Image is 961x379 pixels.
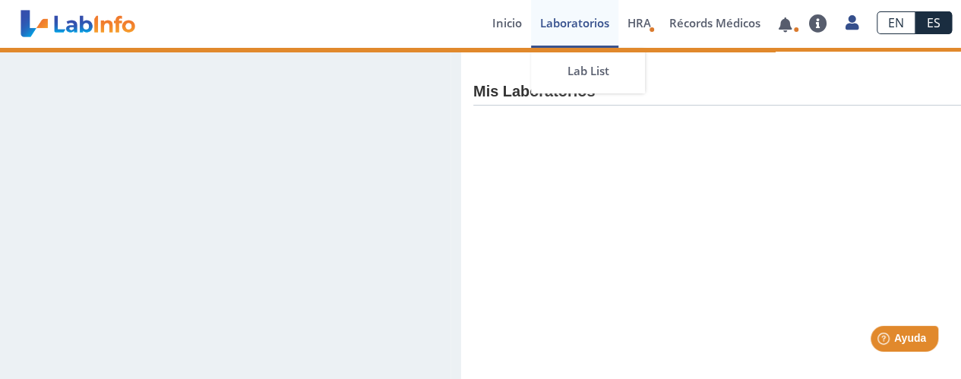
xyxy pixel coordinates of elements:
[877,11,915,34] a: EN
[826,320,944,362] iframe: Help widget launcher
[531,48,645,93] a: Lab List
[915,11,952,34] a: ES
[473,83,595,101] h4: Mis Laboratorios
[627,15,651,30] span: HRA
